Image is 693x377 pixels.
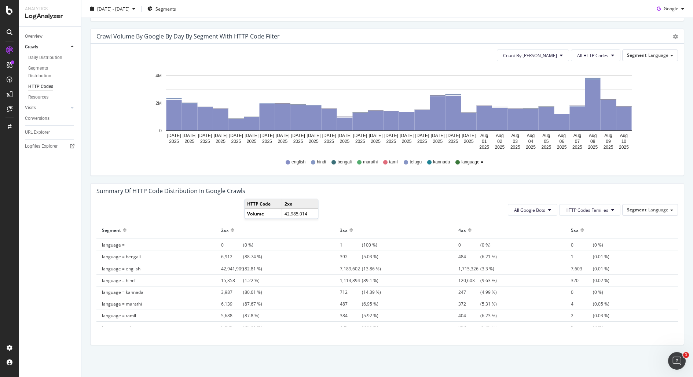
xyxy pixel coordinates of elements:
[497,139,502,144] text: 02
[25,115,76,122] a: Conversions
[340,139,350,144] text: 2025
[571,324,593,330] span: 0
[198,133,212,138] text: [DATE]
[590,139,595,144] text: 08
[363,159,378,165] span: marathi
[340,324,378,330] span: (8.21 %)
[245,199,282,209] td: HTTP Code
[482,139,487,144] text: 01
[673,34,678,39] div: gear
[25,104,36,112] div: Visits
[340,301,362,307] span: 487
[458,313,497,319] span: (6.23 %)
[102,301,142,307] span: language = marathi
[458,266,494,272] span: (3.3 %)
[508,204,557,216] button: All Google Bots
[458,289,480,295] span: 247
[28,64,69,80] div: Segments Distribution
[417,139,427,144] text: 2025
[102,224,121,236] div: Segment
[340,254,378,260] span: (5.03 %)
[400,133,414,138] text: [DATE]
[571,242,603,248] span: (0 %)
[479,145,489,150] text: 2025
[588,145,598,150] text: 2025
[571,301,593,307] span: 4
[291,159,305,165] span: english
[25,43,38,51] div: Crawls
[458,277,480,284] span: 120,603
[571,289,593,295] span: 0
[627,207,646,213] span: Segment
[200,139,210,144] text: 2025
[340,324,362,330] span: 478
[221,266,262,272] span: (82.81 %)
[571,277,609,284] span: (0.02 %)
[28,83,76,90] a: HTTP Codes
[221,277,260,284] span: (1.22 %)
[282,199,318,209] td: 2xx
[102,324,139,330] span: language = telugu
[340,266,381,272] span: (13.86 %)
[458,301,497,307] span: (5.31 %)
[589,133,597,138] text: Aug
[221,313,243,319] span: 5,688
[28,54,76,62] a: Daily Distribution
[155,73,162,78] text: 4M
[169,139,179,144] text: 2025
[96,33,280,40] div: Crawl Volume by google by Day by Segment with HTTP Code Filter
[446,133,460,138] text: [DATE]
[528,139,533,144] text: 04
[527,133,535,138] text: Aug
[322,133,336,138] text: [DATE]
[340,242,362,248] span: 1
[221,254,262,260] span: (88.74 %)
[340,301,378,307] span: (6.95 %)
[221,266,243,272] span: 42,941,909
[571,224,579,236] div: 5xx
[462,133,476,138] text: [DATE]
[28,83,53,90] div: HTTP Codes
[167,133,181,138] text: [DATE]
[221,254,243,260] span: 6,912
[410,159,422,165] span: telugu
[495,145,505,150] text: 2025
[340,313,362,319] span: 384
[102,266,140,272] span: language = english
[102,313,136,319] span: language = tamil
[571,277,593,284] span: 320
[293,139,303,144] text: 2025
[606,139,611,144] text: 09
[25,143,58,150] div: Logfiles Explorer
[542,133,550,138] text: Aug
[559,204,620,216] button: HTTP Codes Families
[384,133,398,138] text: [DATE]
[571,266,593,272] span: 7,603
[571,254,593,260] span: 1
[511,133,519,138] text: Aug
[25,33,43,40] div: Overview
[25,143,76,150] a: Logfiles Explorer
[627,52,646,58] span: Segment
[604,133,612,138] text: Aug
[369,133,383,138] text: [DATE]
[668,352,686,370] iframe: Intercom live chat
[260,133,274,138] text: [DATE]
[355,139,365,144] text: 2025
[25,129,50,136] div: URL Explorer
[571,242,593,248] span: 0
[340,224,348,236] div: 3xx
[510,145,520,150] text: 2025
[604,145,613,150] text: 2025
[221,242,253,248] span: (0 %)
[25,104,69,112] a: Visits
[340,266,362,272] span: 7,189,602
[245,209,282,218] td: Volume
[25,115,49,122] div: Conversions
[96,67,678,152] div: A chart.
[229,133,243,138] text: [DATE]
[144,3,179,15] button: Segments
[102,277,136,284] span: language = hindi
[291,133,305,138] text: [DATE]
[231,139,241,144] text: 2025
